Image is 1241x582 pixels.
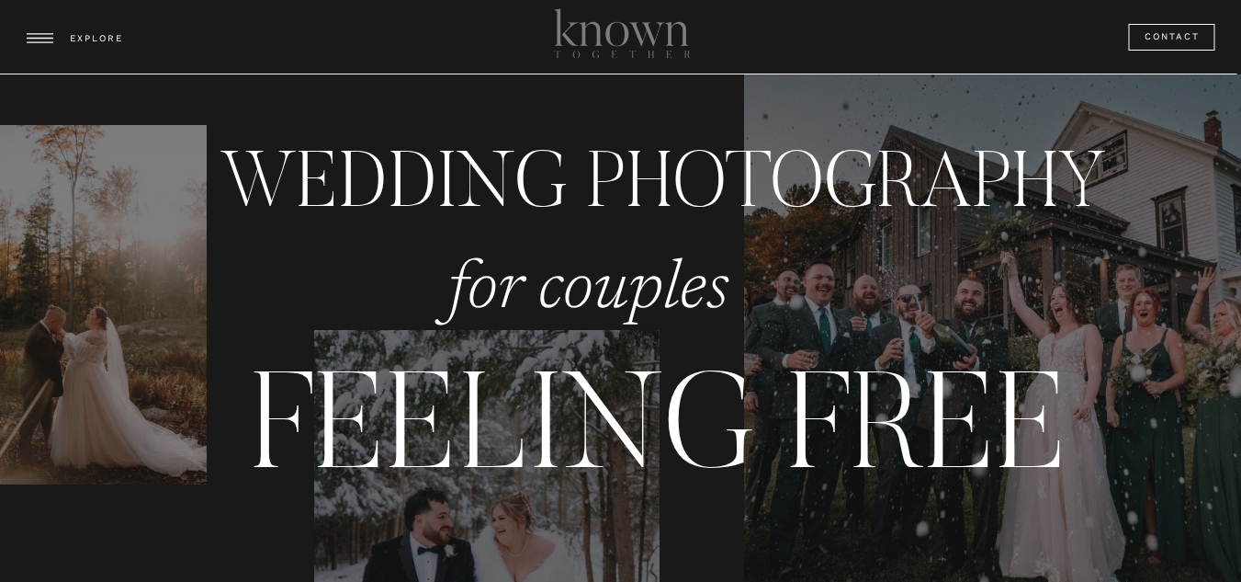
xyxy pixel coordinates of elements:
[447,250,734,340] h2: for couples
[1145,29,1202,46] a: Contact
[220,132,1127,234] h2: WEDDING PHOTOGRAPHY
[70,30,127,48] h3: EXPLORE
[143,340,1176,472] h3: FEELING FREE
